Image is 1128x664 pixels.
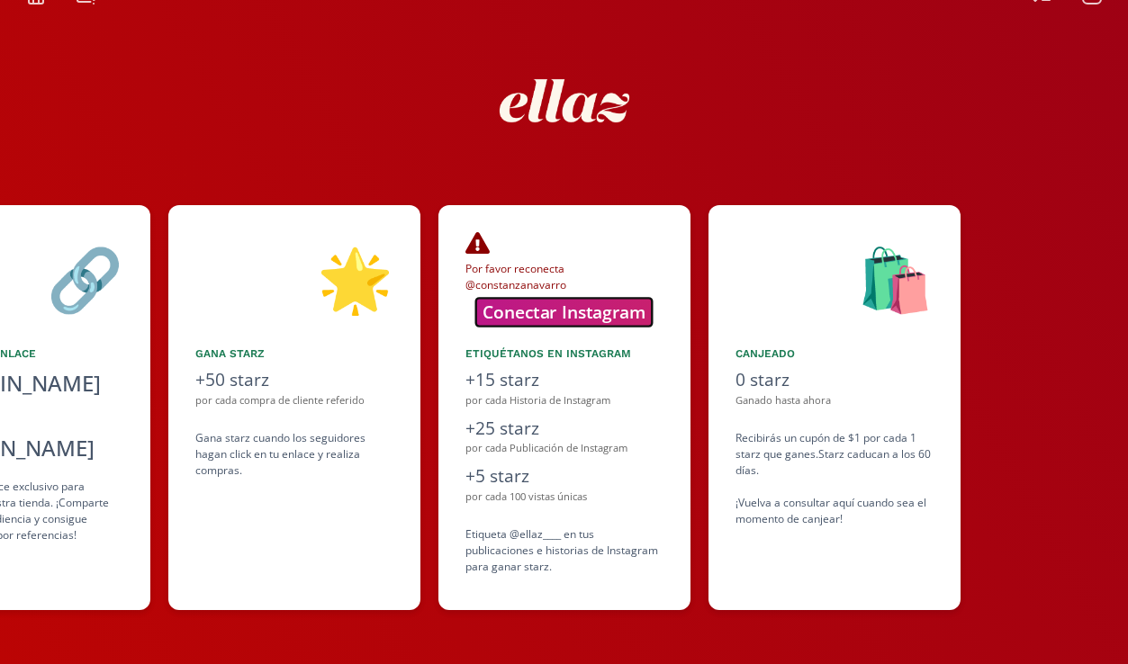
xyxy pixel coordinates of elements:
[465,526,663,575] div: Etiqueta @ellaz____ en tus publicaciones e historias de Instagram para ganar starz.
[735,430,934,527] div: Recibirás un cupón de $1 por cada 1 starz que ganes. Starz caducan a los 60 días. ¡Vuelva a consu...
[195,430,393,479] div: Gana starz cuando los seguidores hagan click en tu enlace y realiza compras .
[465,489,663,505] div: por cada 100 vistas únicas
[465,245,566,292] span: Por favor reconecta @constanzanavarro
[465,441,663,456] div: por cada Publicación de Instagram
[735,345,934,362] div: Canjeado
[195,345,393,362] div: Gana starz
[465,367,663,393] div: +15 starz
[735,232,934,324] div: 🛍️
[465,416,663,442] div: +25 starz
[483,20,645,182] img: nKmKAABZpYV7
[735,367,934,393] div: 0 starz
[465,345,663,362] div: Etiquétanos en Instagram
[735,393,934,408] div: Ganado hasta ahora
[476,298,653,326] button: Conectar Instagram
[195,393,393,408] div: por cada compra de cliente referido
[195,367,393,393] div: +50 starz
[195,232,393,324] div: 🌟
[465,463,663,489] div: +5 starz
[465,393,663,408] div: por cada Historia de Instagram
